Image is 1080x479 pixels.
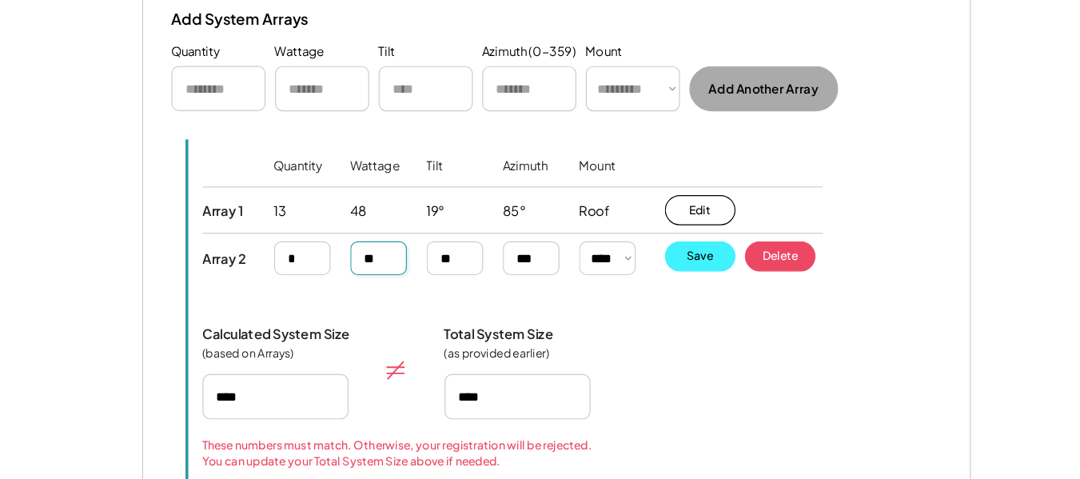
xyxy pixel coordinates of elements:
[560,171,586,187] div: Roof
[245,453,592,478] font: Almost all solar panels installed recently have a wattage between 200-500 [PERSON_NAME].
[445,276,538,290] div: Total System Size
[240,276,365,290] div: Calculated System Size
[213,8,373,25] div: Add System Arrays
[365,134,408,170] div: Wattage
[477,36,557,52] div: Azimuth (0-359)
[240,293,320,306] div: (based on Arrays)
[430,171,446,187] div: 19°
[240,372,571,399] div: These numbers must match. Otherwise, your registration will be rejected. You can update your Tota...
[632,166,692,191] button: Edit
[240,212,277,226] div: Array 2
[213,36,255,52] div: Quantity
[1026,425,1064,463] div: Open Intercom Messenger
[495,171,515,187] div: 85°
[653,56,779,94] button: Add Another Array
[301,134,342,170] div: Quantity
[430,134,444,170] div: Tilt
[495,134,533,170] div: Azimuth
[445,293,535,306] div: (as provided earlier)
[389,36,404,52] div: Tilt
[240,171,274,186] div: Array 1
[301,171,312,187] div: 13
[301,36,344,52] div: Wattage
[700,205,760,230] button: Delete
[632,205,692,230] button: Save
[560,134,591,170] div: Mount
[365,171,380,187] div: 48
[565,36,596,52] div: Mount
